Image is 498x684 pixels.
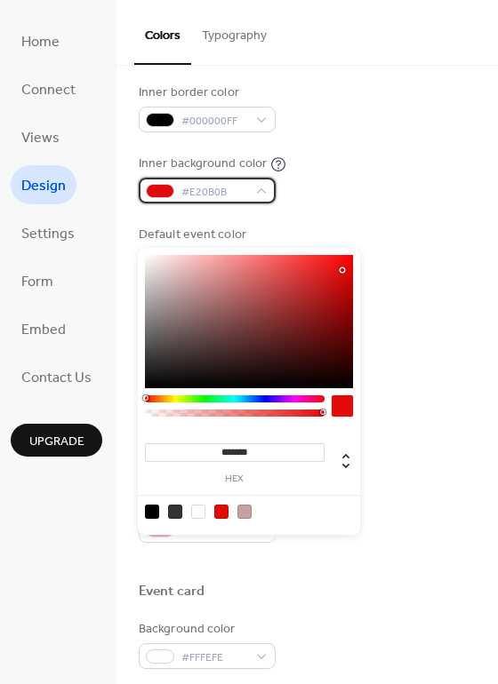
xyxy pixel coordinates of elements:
span: Views [21,124,60,153]
span: #E20B0B [181,522,247,541]
a: Settings [11,213,85,252]
span: Contact Us [21,364,92,393]
span: #E20B0B [181,183,247,202]
span: Connect [21,76,76,105]
a: Form [11,261,64,300]
a: Design [11,165,76,204]
a: Connect [11,69,86,108]
button: Upgrade [11,424,102,457]
div: Background color [139,620,272,639]
div: Inner background color [139,155,267,173]
div: Inner border color [139,84,272,102]
span: Settings [21,220,75,249]
a: Contact Us [11,357,102,396]
span: Upgrade [29,433,84,451]
span: Form [21,268,53,297]
a: Embed [11,309,76,348]
div: rgb(255, 254, 254) [191,505,205,519]
div: rgb(51, 51, 51) [168,505,182,519]
span: #000000FF [181,112,247,131]
span: Design [21,172,66,201]
div: Event card [139,583,205,601]
div: rgb(226, 11, 11) [214,505,229,519]
span: Home [21,28,60,57]
span: #FFFEFE [181,648,247,667]
a: Home [11,21,70,60]
label: hex [145,474,325,484]
div: rgb(0, 0, 0) [145,505,159,519]
a: Views [11,117,70,156]
div: rgb(196, 161, 163) [237,505,252,519]
span: Embed [21,316,66,345]
div: Default event color [139,226,272,244]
